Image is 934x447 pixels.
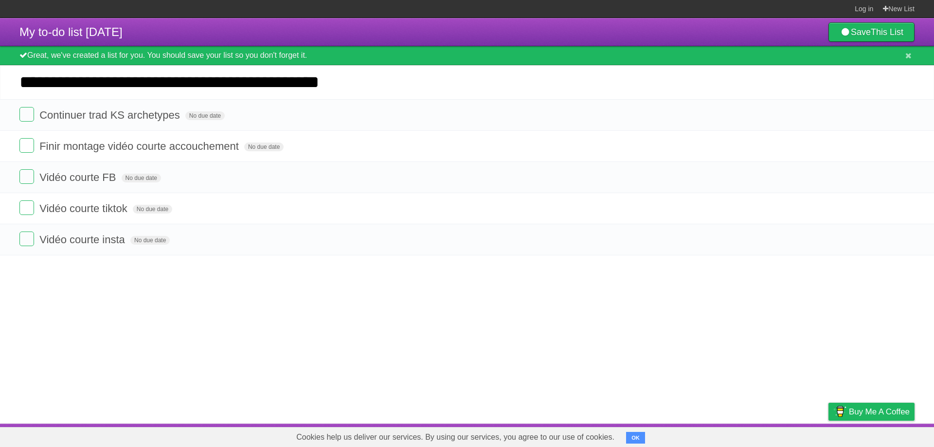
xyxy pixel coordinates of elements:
[828,22,915,42] a: SaveThis List
[626,432,645,444] button: OK
[853,426,915,445] a: Suggest a feature
[185,111,225,120] span: No due date
[133,205,172,214] span: No due date
[122,174,161,182] span: No due date
[39,140,241,152] span: Finir montage vidéo courte accouchement
[130,236,170,245] span: No due date
[731,426,771,445] a: Developers
[287,428,624,447] span: Cookies help us deliver our services. By using our services, you agree to our use of cookies.
[39,233,127,246] span: Vidéo courte insta
[19,138,34,153] label: Done
[19,200,34,215] label: Done
[39,202,130,215] span: Vidéo courte tiktok
[19,25,123,38] span: My to-do list [DATE]
[699,426,719,445] a: About
[39,109,182,121] span: Continuer trad KS archetypes
[19,232,34,246] label: Done
[833,403,846,420] img: Buy me a coffee
[19,107,34,122] label: Done
[783,426,804,445] a: Terms
[816,426,841,445] a: Privacy
[871,27,903,37] b: This List
[244,143,284,151] span: No due date
[849,403,910,420] span: Buy me a coffee
[828,403,915,421] a: Buy me a coffee
[39,171,118,183] span: Vidéo courte FB
[19,169,34,184] label: Done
